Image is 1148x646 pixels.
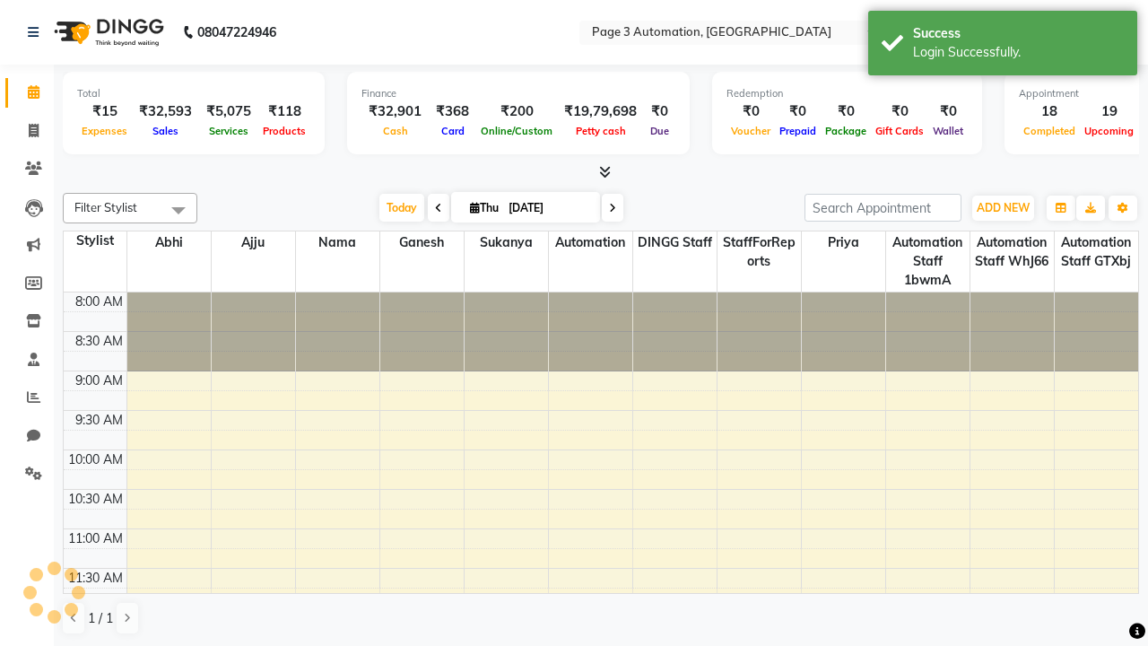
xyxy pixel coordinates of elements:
span: Sukanya [465,231,548,254]
span: Today [379,194,424,222]
span: Filter Stylist [74,200,137,214]
div: Finance [361,86,675,101]
b: 08047224946 [197,7,276,57]
div: ₹15 [77,101,132,122]
div: ₹368 [429,101,476,122]
span: Package [821,125,871,137]
span: Sales [148,125,183,137]
div: 8:30 AM [72,332,126,351]
span: DINGG Staff [633,231,717,254]
span: ADD NEW [977,201,1030,214]
span: Gift Cards [871,125,928,137]
span: Ganesh [380,231,464,254]
span: Automation [549,231,632,254]
span: Cash [378,125,413,137]
div: ₹0 [775,101,821,122]
span: Completed [1019,125,1080,137]
div: ₹118 [258,101,310,122]
span: Nama [296,231,379,254]
span: Automation Staff WhJ66 [970,231,1054,273]
span: Products [258,125,310,137]
input: 2025-10-02 [503,195,593,222]
div: ₹0 [644,101,675,122]
span: Automation Staff gTXbj [1055,231,1139,273]
div: ₹5,075 [199,101,258,122]
div: 11:00 AM [65,529,126,548]
span: Expenses [77,125,132,137]
div: 11:30 AM [65,569,126,588]
div: Total [77,86,310,101]
span: Automation Staff 1bwmA [886,231,970,292]
span: Ajju [212,231,295,254]
div: Success [913,24,1124,43]
div: ₹0 [928,101,968,122]
button: ADD NEW [972,196,1034,221]
span: Upcoming [1080,125,1138,137]
div: ₹32,901 [361,101,429,122]
div: Redemption [726,86,968,101]
span: Thu [465,201,503,214]
input: Search Appointment [804,194,961,222]
div: Stylist [64,231,126,250]
div: 8:00 AM [72,292,126,311]
span: Voucher [726,125,775,137]
div: Login Successfully. [913,43,1124,62]
span: Priya [802,231,885,254]
div: ₹200 [476,101,557,122]
div: ₹19,79,698 [557,101,644,122]
div: ₹0 [726,101,775,122]
img: logo [46,7,169,57]
div: 9:00 AM [72,371,126,390]
span: StaffForReports [717,231,801,273]
span: Abhi [127,231,211,254]
div: 10:00 AM [65,450,126,469]
div: 19 [1080,101,1138,122]
div: ₹0 [821,101,871,122]
span: Card [437,125,469,137]
div: ₹0 [871,101,928,122]
div: 10:30 AM [65,490,126,509]
span: 1 / 1 [88,609,113,628]
div: ₹32,593 [132,101,199,122]
div: 18 [1019,101,1080,122]
span: Online/Custom [476,125,557,137]
div: 9:30 AM [72,411,126,430]
span: Petty cash [571,125,631,137]
span: Wallet [928,125,968,137]
span: Due [646,125,674,137]
span: Services [204,125,253,137]
span: Prepaid [775,125,821,137]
